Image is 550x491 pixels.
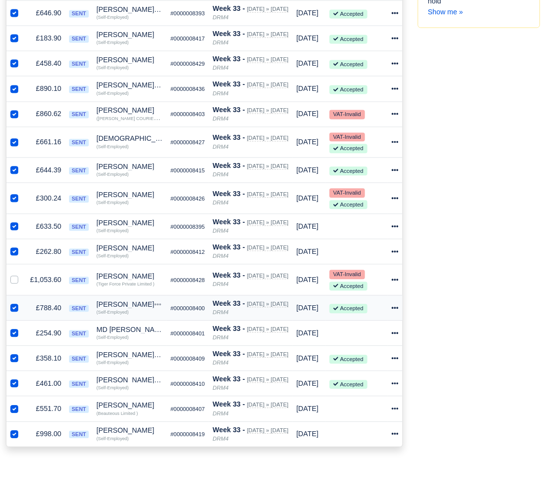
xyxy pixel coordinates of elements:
small: [DATE] » [DATE] [247,135,289,142]
i: DRM4 [213,360,228,366]
i: DRM4 [213,385,228,391]
td: £300.24 [26,183,65,214]
small: [DATE] » [DATE] [247,164,289,170]
small: VAT-Invalid [330,110,365,119]
span: sent [69,406,88,413]
small: [DATE] » [DATE] [247,220,289,226]
small: [DATE] » [DATE] [247,82,289,88]
td: £998.00 [26,422,65,447]
small: Accepted [330,85,367,94]
strong: Week 33 - [213,401,245,409]
small: [DATE] » [DATE] [247,192,289,198]
small: #0000008428 [171,278,205,284]
small: #0000008400 [171,306,205,312]
small: (Self-Employed) [97,145,129,150]
div: [PERSON_NAME] [97,164,163,170]
small: VAT-Invalid [330,133,365,142]
td: £646.90 [26,1,65,26]
i: DRM4 [213,310,228,316]
small: #0000008412 [171,249,205,255]
small: (Self-Employed) [97,91,129,96]
div: [PERSON_NAME] [97,273,163,280]
small: #0000008403 [171,112,205,118]
small: [DATE] » [DATE] [247,57,289,63]
small: #0000008436 [171,86,205,92]
small: [DATE] » [DATE] [247,428,289,434]
small: Accepted [330,144,367,153]
div: [PERSON_NAME] [PERSON_NAME] [97,82,163,89]
span: sent [69,305,88,313]
small: #0000008415 [171,168,205,174]
td: £633.50 [26,214,65,240]
small: [DATE] » [DATE] [247,352,289,358]
td: £458.40 [26,51,65,77]
strong: Week 33 - [213,81,245,88]
small: [DATE] » [DATE] [247,377,289,383]
span: sent [69,330,88,338]
small: [DATE] » [DATE] [247,108,289,114]
strong: Week 33 - [213,162,245,170]
small: [DATE] » [DATE] [247,327,289,333]
i: DRM4 [213,65,228,71]
div: [PERSON_NAME] [97,301,163,308]
small: (Self-Employed) [97,172,129,177]
div: [PERSON_NAME] [97,192,163,199]
small: (Self-Employed) [97,361,129,366]
div: [PERSON_NAME] [97,427,163,434]
a: Show me » [428,8,463,16]
small: #0000008410 [171,381,205,387]
small: [DATE] » [DATE] [247,6,289,13]
span: 29 minutes from now [296,304,319,312]
span: sent [69,167,88,175]
span: 29 minutes from now [296,223,319,231]
small: [DATE] » [DATE] [247,402,289,409]
span: 29 minutes from now [296,248,319,256]
i: DRM4 [213,40,228,46]
small: [DATE] » [DATE] [247,32,289,38]
small: ([PERSON_NAME] COURIER SERVICES LTD ) [97,114,193,122]
small: #0000008395 [171,224,205,230]
small: Accepted [330,167,367,176]
i: DRM4 [213,116,228,122]
span: sent [69,86,88,93]
div: [PERSON_NAME] [97,32,163,39]
span: 29 minutes from now [296,276,319,284]
small: VAT-Invalid [330,270,365,279]
div: [PERSON_NAME] [PERSON_NAME] [97,6,163,13]
small: VAT-Invalid [330,189,365,198]
small: #0000008401 [171,331,205,337]
i: DRM4 [213,335,228,341]
span: 29 minutes from now [296,405,319,413]
small: (Self-Employed) [97,15,129,20]
span: sent [69,356,88,363]
span: sent [69,196,88,203]
td: £644.39 [26,158,65,183]
div: [DEMOGRAPHIC_DATA][PERSON_NAME] [97,135,163,142]
small: Accepted [330,304,367,313]
strong: Week 33 - [213,350,245,358]
div: [PERSON_NAME] O Oludairo [97,352,163,359]
span: sent [69,277,88,285]
span: sent [69,10,88,18]
td: £254.90 [26,321,65,346]
span: 29 minutes from now [296,85,319,93]
small: #0000008419 [171,432,205,438]
small: (Beauteous Limited ) [97,411,138,416]
div: [PERSON_NAME] [97,245,163,252]
div: [PERSON_NAME] [97,107,163,114]
small: [DATE] » [DATE] [247,273,289,280]
small: (Self-Employed) [97,310,129,315]
div: [PERSON_NAME] [97,402,163,409]
strong: Week 33 - [213,272,245,280]
small: Accepted [330,60,367,69]
div: [PERSON_NAME] [97,220,163,227]
td: £661.16 [26,127,65,158]
span: 29 minutes from now [296,9,319,17]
